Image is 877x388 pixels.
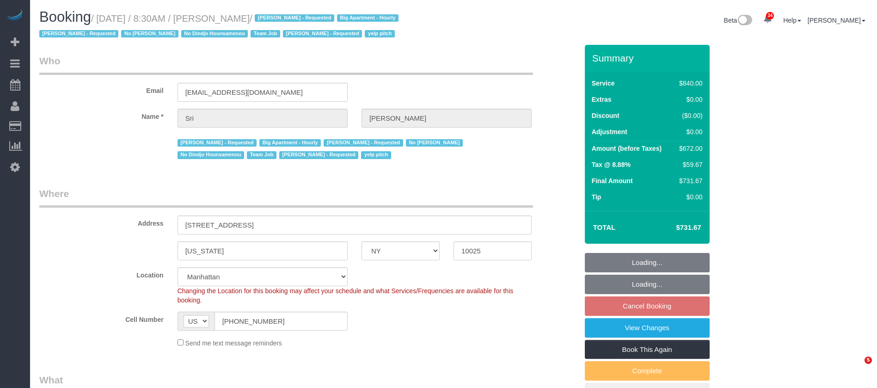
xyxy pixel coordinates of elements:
[675,160,702,169] div: $59.67
[724,17,753,24] a: Beta
[675,79,702,88] div: $840.00
[362,109,532,128] input: Last Name
[178,287,514,304] span: Changing the Location for this booking may affect your schedule and what Services/Frequencies are...
[592,127,627,136] label: Adjustment
[283,30,362,37] span: [PERSON_NAME] - Requested
[251,30,280,37] span: Team Job
[39,54,533,75] legend: Who
[593,223,616,231] strong: Total
[6,9,24,22] img: Automaid Logo
[178,151,245,159] span: No Dindjo Hounsamenou
[259,139,321,147] span: Big Apartment - Hourly
[675,95,702,104] div: $0.00
[255,14,334,22] span: [PERSON_NAME] - Requested
[585,340,710,359] a: Book This Again
[279,151,358,159] span: [PERSON_NAME] - Requested
[178,83,348,102] input: Email
[32,109,171,121] label: Name *
[592,176,633,185] label: Final Amount
[185,339,282,347] span: Send me text message reminders
[648,224,701,232] h4: $731.67
[32,216,171,228] label: Address
[592,95,612,104] label: Extras
[759,9,777,30] a: 34
[361,151,391,159] span: yelp pitch
[592,79,615,88] label: Service
[808,17,865,24] a: [PERSON_NAME]
[454,241,532,260] input: Zip Code
[178,109,348,128] input: First Name
[39,187,533,208] legend: Where
[783,17,801,24] a: Help
[675,127,702,136] div: $0.00
[675,176,702,185] div: $731.67
[592,160,631,169] label: Tax @ 8.88%
[32,312,171,324] label: Cell Number
[675,144,702,153] div: $672.00
[121,30,178,37] span: No [PERSON_NAME]
[365,30,395,37] span: yelp pitch
[592,144,662,153] label: Amount (before Taxes)
[32,267,171,280] label: Location
[247,151,276,159] span: Team Job
[846,357,868,379] iframe: Intercom live chat
[406,139,463,147] span: No [PERSON_NAME]
[592,111,619,120] label: Discount
[675,111,702,120] div: ($0.00)
[865,357,872,364] span: 5
[178,241,348,260] input: City
[592,53,705,63] h3: Summary
[178,139,257,147] span: [PERSON_NAME] - Requested
[737,15,752,27] img: New interface
[585,318,710,338] a: View Changes
[32,83,171,95] label: Email
[181,30,248,37] span: No Dindjo Hounsamenou
[675,192,702,202] div: $0.00
[39,30,118,37] span: [PERSON_NAME] - Requested
[592,192,601,202] label: Tip
[324,139,403,147] span: [PERSON_NAME] - Requested
[766,12,774,19] span: 34
[39,13,401,39] small: / [DATE] / 8:30AM / [PERSON_NAME]
[337,14,399,22] span: Big Apartment - Hourly
[39,9,91,25] span: Booking
[215,312,348,331] input: Cell Number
